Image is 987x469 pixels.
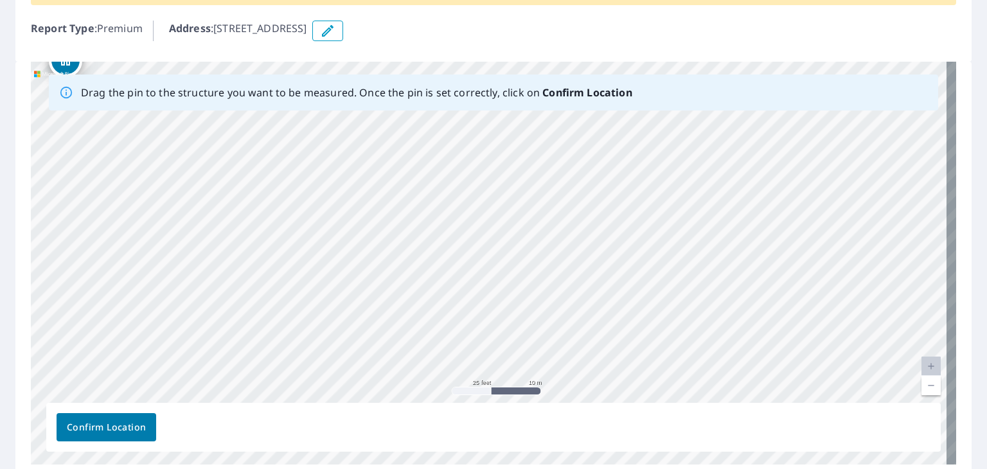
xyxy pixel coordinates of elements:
b: Confirm Location [542,85,632,100]
a: Current Level 20, Zoom In Disabled [921,357,941,376]
p: : [STREET_ADDRESS] [169,21,307,41]
p: : Premium [31,21,143,41]
div: Dropped pin, building 1, Residential property, 3009 Valley East Ln Marble Falls, TX 78654 [49,44,82,84]
b: Address [169,21,211,35]
a: Current Level 20, Zoom Out [921,376,941,395]
b: Report Type [31,21,94,35]
span: Confirm Location [67,420,146,436]
p: Drag the pin to the structure you want to be measured. Once the pin is set correctly, click on [81,85,632,100]
button: Confirm Location [57,413,156,441]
